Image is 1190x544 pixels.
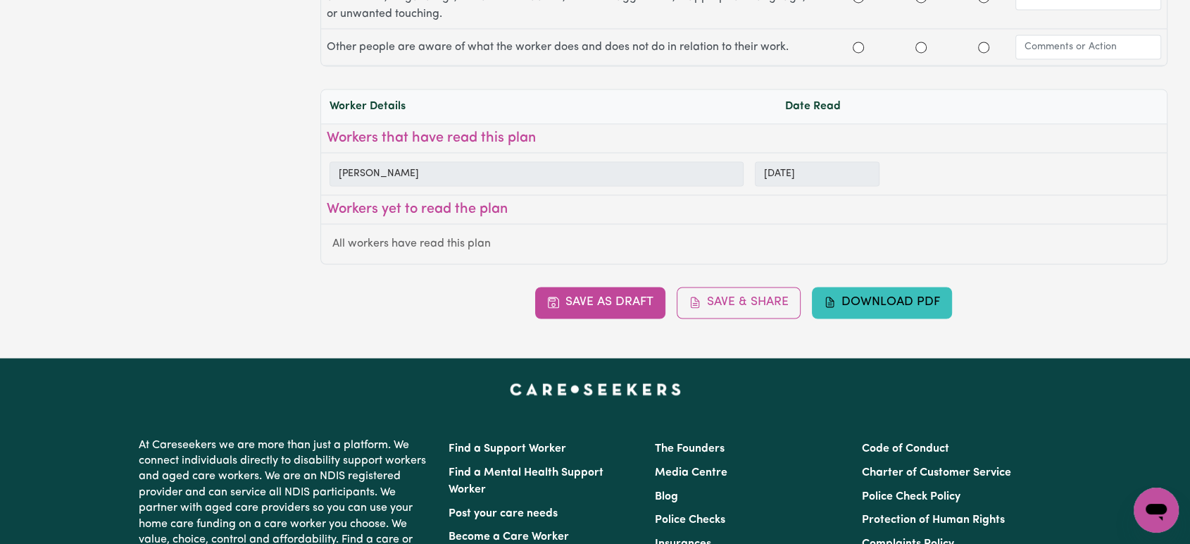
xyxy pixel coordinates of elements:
input: N/A [978,42,989,53]
input: Comments or Action [1015,35,1161,59]
button: Save & Share [677,287,801,318]
input: No [915,42,927,53]
a: Post your care needs [449,507,558,519]
label: Other people are aware of what the worker does and does not do in relation to their work. [327,39,827,56]
a: Protection of Human Rights [862,514,1005,525]
h3: Workers yet to read the plan [327,201,1162,218]
iframe: Button to launch messaging window [1134,488,1179,533]
a: Find a Support Worker [449,443,566,454]
a: The Founders [655,443,725,454]
div: All workers have read this plan [321,224,1167,264]
a: Police Check Policy [862,490,960,502]
a: Police Checks [655,514,725,525]
a: Find a Mental Health Support Worker [449,466,603,495]
a: Code of Conduct [862,443,949,454]
div: Worker Details [330,98,786,115]
input: Yes [853,42,864,53]
a: Become a Care Worker [449,531,569,542]
button: Save as Draft [535,287,665,318]
a: Blog [655,490,678,502]
button: Download PDF [812,287,953,318]
a: Careseekers home page [510,383,681,395]
h3: Workers that have read this plan [327,130,1162,147]
div: Date Read [785,98,910,115]
a: Media Centre [655,466,727,478]
a: Charter of Customer Service [862,466,1011,478]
